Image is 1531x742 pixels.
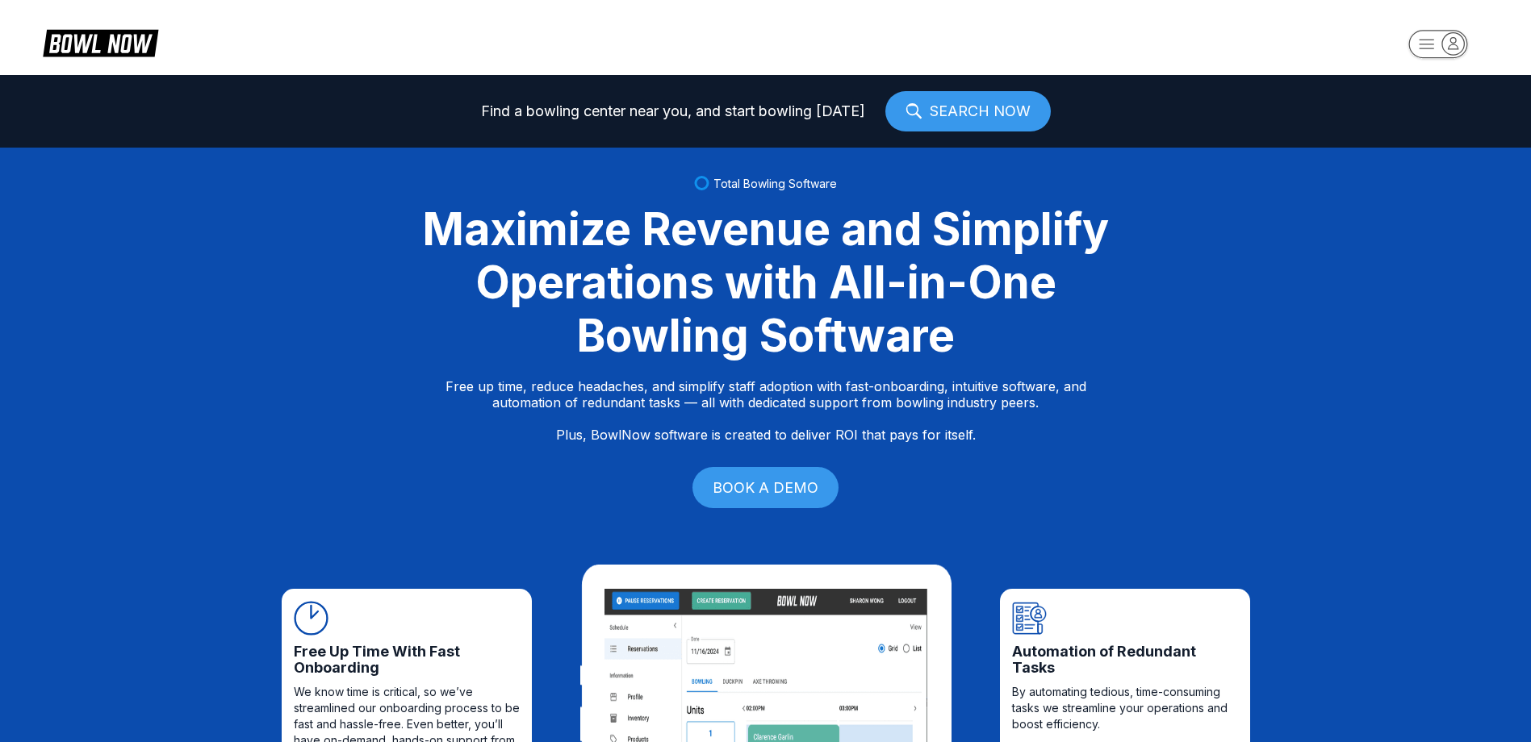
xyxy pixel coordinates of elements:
a: SEARCH NOW [885,91,1051,131]
a: BOOK A DEMO [692,467,839,508]
span: Automation of Redundant Tasks [1012,644,1238,676]
div: Maximize Revenue and Simplify Operations with All-in-One Bowling Software [403,202,1129,362]
p: Free up time, reduce headaches, and simplify staff adoption with fast-onboarding, intuitive softw... [445,378,1086,443]
span: Free Up Time With Fast Onboarding [294,644,520,676]
span: By automating tedious, time-consuming tasks we streamline your operations and boost efficiency. [1012,684,1238,732]
span: Total Bowling Software [713,177,837,190]
span: Find a bowling center near you, and start bowling [DATE] [481,103,865,119]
